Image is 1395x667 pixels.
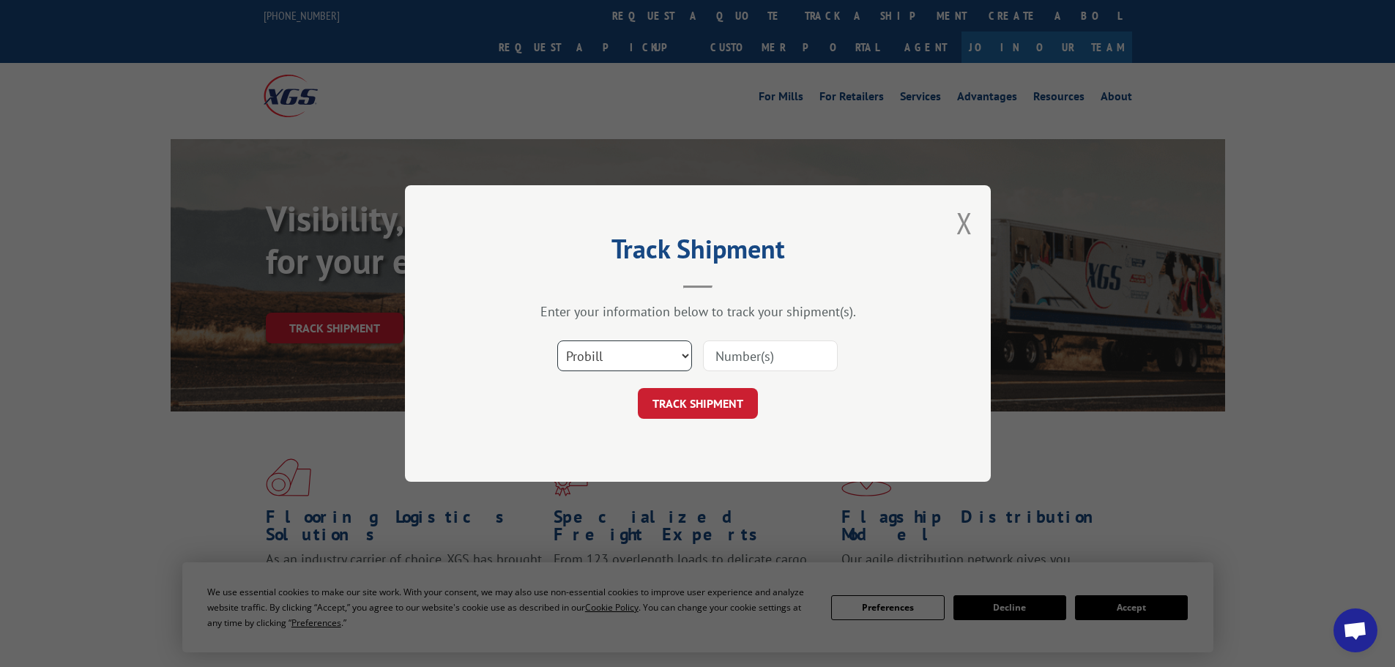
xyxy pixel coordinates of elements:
[956,204,972,242] button: Close modal
[1333,608,1377,652] div: Open chat
[478,239,918,267] h2: Track Shipment
[703,340,838,371] input: Number(s)
[638,388,758,419] button: TRACK SHIPMENT
[478,303,918,320] div: Enter your information below to track your shipment(s).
